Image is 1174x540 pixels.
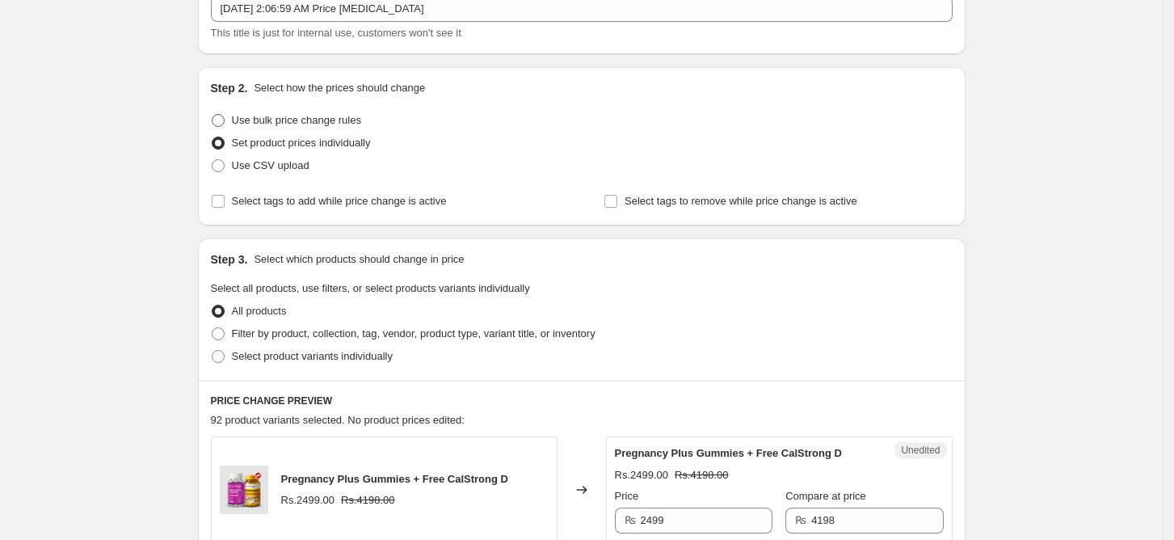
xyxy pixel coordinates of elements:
[675,467,729,483] strike: Rs.4198.00
[232,195,447,207] span: Select tags to add while price change is active
[625,514,636,526] span: ₨
[615,490,639,502] span: Price
[254,251,464,268] p: Select which products should change in price
[211,27,461,39] span: This title is just for internal use, customers won't see it
[220,466,268,514] img: 43_c02cee97-58d3-47ff-8207-117ae2184023_80x.jpg
[615,467,669,483] div: Rs.2499.00
[232,137,371,149] span: Set product prices individually
[615,447,842,459] span: Pregnancy Plus Gummies + Free CalStrong D
[211,251,248,268] h2: Step 3.
[211,80,248,96] h2: Step 2.
[901,444,940,457] span: Unedited
[281,492,335,508] div: Rs.2499.00
[211,282,530,294] span: Select all products, use filters, or select products variants individually
[795,514,806,526] span: ₨
[211,414,465,426] span: 92 product variants selected. No product prices edited:
[625,195,857,207] span: Select tags to remove while price change is active
[232,305,287,317] span: All products
[232,327,595,340] span: Filter by product, collection, tag, vendor, product type, variant title, or inventory
[254,80,425,96] p: Select how the prices should change
[281,473,508,485] span: Pregnancy Plus Gummies + Free CalStrong D
[232,114,361,126] span: Use bulk price change rules
[211,394,953,407] h6: PRICE CHANGE PREVIEW
[785,490,866,502] span: Compare at price
[341,492,395,508] strike: Rs.4198.00
[232,159,309,171] span: Use CSV upload
[232,350,393,362] span: Select product variants individually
